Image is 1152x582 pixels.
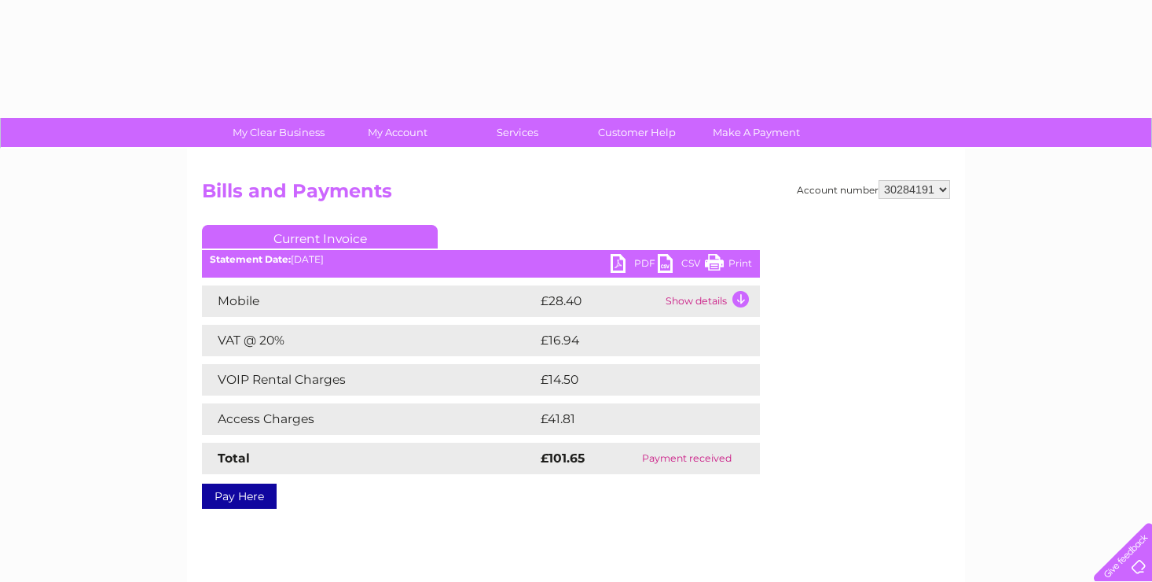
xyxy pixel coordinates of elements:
a: CSV [658,254,705,277]
a: PDF [611,254,658,277]
strong: Total [218,451,250,466]
td: Payment received [615,443,760,474]
td: Mobile [202,285,537,317]
a: My Clear Business [214,118,343,147]
a: Current Invoice [202,225,438,249]
td: £28.40 [537,285,662,317]
div: [DATE] [202,254,760,265]
td: Show details [662,285,760,317]
a: Pay Here [202,484,277,509]
a: My Account [333,118,463,147]
a: Services [453,118,582,147]
a: Customer Help [572,118,702,147]
td: VOIP Rental Charges [202,364,537,396]
h2: Bills and Payments [202,180,950,210]
td: Access Charges [202,403,537,435]
b: Statement Date: [210,253,291,265]
strong: £101.65 [541,451,585,466]
td: £41.81 [537,403,725,435]
div: Account number [797,180,950,199]
a: Make A Payment [692,118,821,147]
td: VAT @ 20% [202,325,537,356]
td: £16.94 [537,325,728,356]
a: Print [705,254,752,277]
td: £14.50 [537,364,727,396]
